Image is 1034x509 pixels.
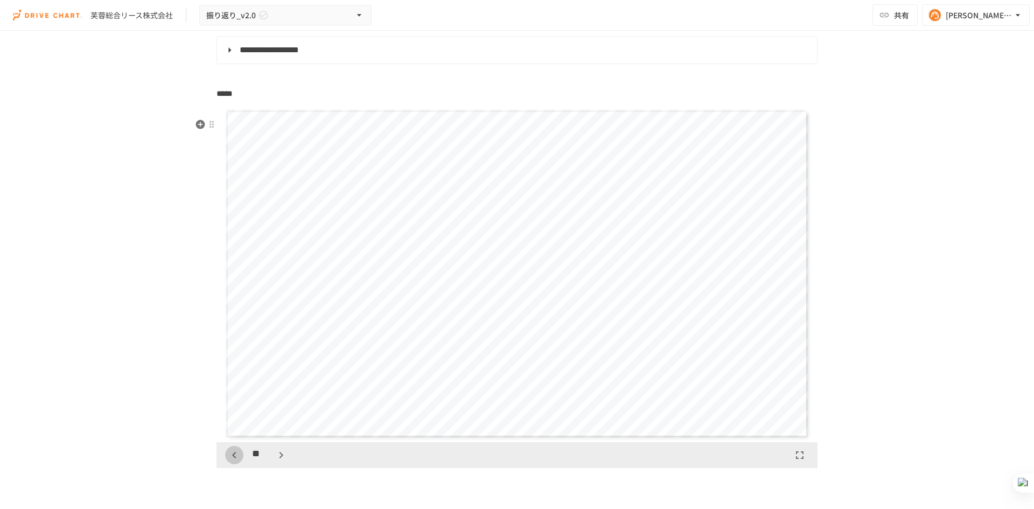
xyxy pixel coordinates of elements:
span: 共有 [894,9,909,21]
div: [PERSON_NAME][EMAIL_ADDRESS][DOMAIN_NAME] [946,9,1012,22]
div: 芙蓉総合リース株式会社 [90,10,173,21]
div: Page 26 [216,106,818,442]
span: 振り返り_v2.0 [206,9,256,22]
img: i9VDDS9JuLRLX3JIUyK59LcYp6Y9cayLPHs4hOxMB9W [13,6,82,24]
button: [PERSON_NAME][EMAIL_ADDRESS][DOMAIN_NAME] [922,4,1030,26]
button: 共有 [872,4,918,26]
button: 振り返り_v2.0 [199,5,372,26]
